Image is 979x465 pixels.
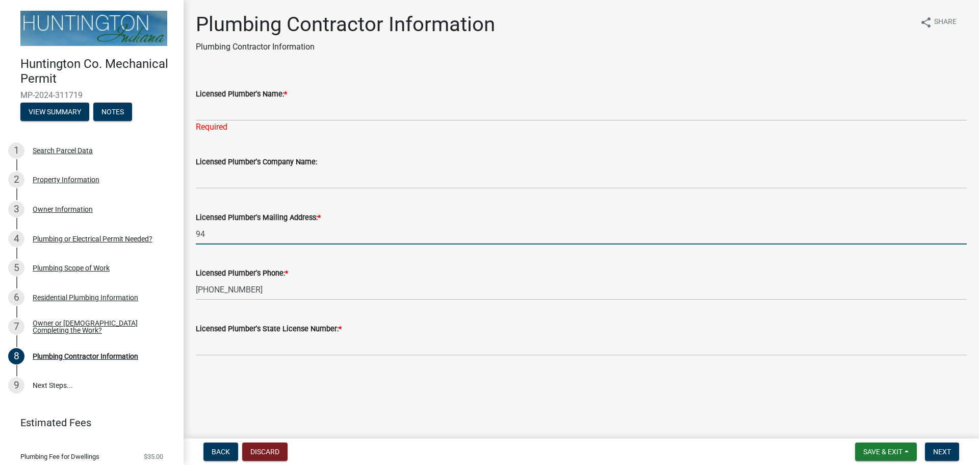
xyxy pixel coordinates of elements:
div: 6 [8,289,24,306]
div: 3 [8,201,24,217]
wm-modal-confirm: Notes [93,108,132,116]
div: Plumbing Scope of Work [33,264,110,272]
span: Back [212,448,230,456]
div: 7 [8,319,24,335]
label: Licensed Plumber's Company Name: [196,159,317,166]
span: Next [933,448,951,456]
button: View Summary [20,103,89,121]
div: Plumbing Contractor Information [33,353,138,360]
label: Licensed Plumber's Mailing Address: [196,214,321,222]
span: MP-2024-311719 [20,90,163,100]
div: Residential Plumbing Information [33,294,138,301]
h4: Huntington Co. Mechanical Permit [20,57,175,86]
button: Notes [93,103,132,121]
label: Licensed Plumber's Name: [196,91,287,98]
span: Plumbing Fee for Dwellings [20,453,99,460]
div: Owner Information [33,206,93,213]
button: shareShare [912,12,965,32]
div: Plumbing or Electrical Permit Needed? [33,235,152,242]
label: Licensed Plumber's Phone: [196,270,288,277]
div: 1 [8,142,24,159]
img: Huntington County, Indiana [20,11,167,46]
h1: Plumbing Contractor Information [196,12,495,37]
wm-modal-confirm: Summary [20,108,89,116]
a: Estimated Fees [8,412,167,433]
button: Save & Exit [855,443,917,461]
div: Owner or [DEMOGRAPHIC_DATA] Completing the Work? [33,320,167,334]
button: Discard [242,443,288,461]
button: Back [203,443,238,461]
span: Share [934,16,957,29]
p: Plumbing Contractor Information [196,41,495,53]
div: Required [196,121,967,133]
div: 9 [8,377,24,394]
span: Save & Exit [863,448,903,456]
div: 5 [8,260,24,276]
div: Property Information [33,176,99,183]
div: 2 [8,172,24,188]
button: Next [925,443,959,461]
i: share [920,16,932,29]
div: 8 [8,348,24,364]
div: 4 [8,231,24,247]
label: Licensed Plumber's State License Number: [196,326,342,333]
span: $35.00 [144,453,163,460]
div: Search Parcel Data [33,147,93,154]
